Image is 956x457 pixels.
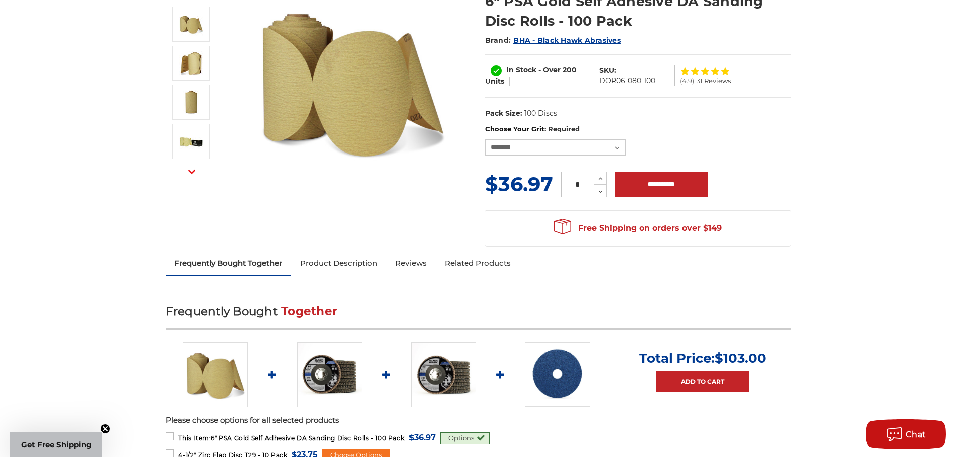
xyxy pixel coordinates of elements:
a: Product Description [291,252,386,274]
dt: SKU: [599,65,616,76]
span: Frequently Bought [166,304,278,318]
small: Required [548,125,580,133]
span: Together [281,304,337,318]
p: Total Price: [639,350,766,366]
span: Get Free Shipping [21,440,92,449]
dd: 100 Discs [524,108,557,119]
span: (4.9) [680,78,694,84]
img: 6" Sticky Backed Sanding Discs [179,90,204,115]
span: $103.00 [715,350,766,366]
span: Chat [906,430,926,439]
div: Options [440,432,490,444]
a: BHA - Black Hawk Abrasives [513,36,621,45]
span: $36.97 [409,431,436,444]
span: 31 Reviews [697,78,731,84]
span: 200 [563,65,577,74]
img: Black Hawk Abrasives 6" Gold Sticky Back PSA Discs [179,129,204,154]
span: Free Shipping on orders over $149 [554,218,722,238]
span: Brand: [485,36,511,45]
img: 6" DA Sanding Discs on a Roll [183,342,248,407]
a: Reviews [386,252,436,274]
img: 6" Roll of Gold PSA Discs [179,51,204,76]
button: Chat [866,419,946,449]
a: Frequently Bought Together [166,252,292,274]
a: Related Products [436,252,520,274]
label: Choose Your Grit: [485,124,791,134]
button: Close teaser [100,424,110,434]
img: 6" DA Sanding Discs on a Roll [179,12,204,37]
button: Next [180,161,204,183]
dt: Pack Size: [485,108,522,119]
dd: DOR06-080-100 [599,76,655,86]
div: Get Free ShippingClose teaser [10,432,102,457]
strong: This Item: [178,434,211,442]
span: - Over [538,65,561,74]
a: Add to Cart [656,371,749,392]
span: Units [485,77,504,86]
span: 6" PSA Gold Self Adhesive DA Sanding Disc Rolls - 100 Pack [178,434,404,442]
span: In Stock [506,65,536,74]
p: Please choose options for all selected products [166,415,791,426]
span: $36.97 [485,172,553,196]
